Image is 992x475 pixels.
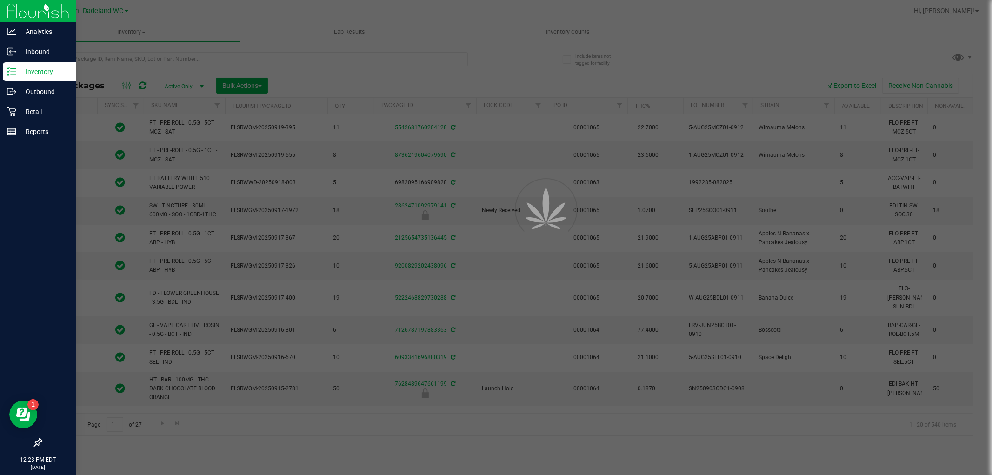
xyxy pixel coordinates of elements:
inline-svg: Inbound [7,47,16,56]
p: [DATE] [4,464,72,471]
p: Retail [16,106,72,117]
p: Reports [16,126,72,137]
p: Outbound [16,86,72,97]
inline-svg: Analytics [7,27,16,36]
inline-svg: Inventory [7,67,16,76]
p: Inventory [16,66,72,77]
p: 12:23 PM EDT [4,455,72,464]
p: Analytics [16,26,72,37]
inline-svg: Retail [7,107,16,116]
inline-svg: Outbound [7,87,16,96]
p: Inbound [16,46,72,57]
iframe: Resource center unread badge [27,399,39,410]
iframe: Resource center [9,401,37,428]
inline-svg: Reports [7,127,16,136]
